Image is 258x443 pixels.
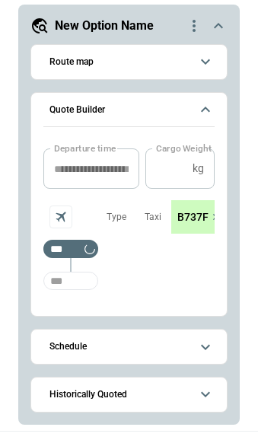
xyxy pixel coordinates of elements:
div: scrollable content [171,200,215,234]
h6: Route map [49,57,94,67]
button: New Option Namequote-option-actions [30,17,228,35]
p: Type [107,211,126,224]
div: quote-option-actions [185,17,203,35]
h6: Schedule [49,342,87,352]
button: Schedule [43,330,215,364]
p: B737F [177,211,209,224]
h6: Historically Quoted [49,390,127,400]
div: Quote Builder [43,148,215,298]
label: Cargo Weight [156,142,212,155]
p: Taxi [145,211,161,224]
span: Aircraft selection [49,206,72,228]
button: Route map [43,45,215,79]
h5: New Option Name [55,18,154,34]
button: Historically Quoted [43,378,215,412]
h6: Quote Builder [49,105,105,115]
button: Quote Builder [43,93,215,128]
div: Too short [43,272,98,290]
input: Choose date, selected date is Aug 26, 2025 [43,148,129,189]
label: Departure time [54,142,116,155]
div: Too short [43,240,98,258]
p: kg [193,162,204,175]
